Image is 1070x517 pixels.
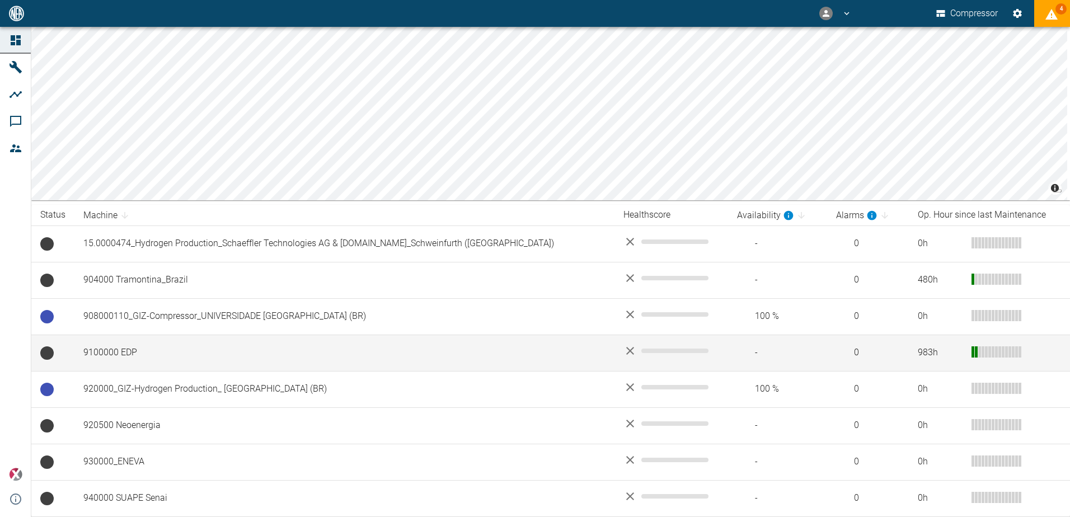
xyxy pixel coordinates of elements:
div: calculated for the last 7 days [737,209,794,222]
div: No data [623,453,719,467]
img: logo [8,6,25,21]
button: Compressor [934,3,1001,23]
div: 480 h [918,274,963,286]
span: 4 [1055,3,1067,15]
th: Healthscore [614,205,728,225]
div: No data [623,308,719,321]
span: 100 % [737,383,818,396]
span: 0 [836,346,900,359]
div: No data [623,417,719,430]
span: 0 [836,310,900,323]
td: 940000 SUAPE Senai [74,480,614,516]
div: calculated for the last 7 days [836,209,877,222]
div: 0 h [918,492,963,505]
td: 908000110_GIZ-Compressor_UNIVERSIDADE [GEOGRAPHIC_DATA] (BR) [74,298,614,335]
div: No data [623,380,719,394]
span: 0 [836,383,900,396]
span: No Data [40,419,54,433]
span: 0 [836,419,900,432]
span: No Data [40,237,54,251]
div: 0 h [918,310,963,323]
button: Settings [1007,3,1027,23]
span: 0 [836,274,900,286]
span: - [737,492,818,505]
span: - [737,419,818,432]
span: No Data [40,274,54,287]
span: Machine [83,209,132,222]
span: No Data [40,492,54,505]
td: 920000_GIZ-Hydrogen Production_ [GEOGRAPHIC_DATA] (BR) [74,371,614,407]
span: 0 [836,492,900,505]
th: Op. Hour since last Maintenance [909,205,1070,225]
span: 0 [836,237,900,250]
span: - [737,237,818,250]
div: 0 h [918,455,963,468]
div: 0 h [918,383,963,396]
div: 0 h [918,237,963,250]
div: 983 h [918,346,963,359]
div: No data [623,344,719,358]
td: 9100000 EDP [74,335,614,371]
span: No Data [40,346,54,360]
td: 904000 Tramontina_Brazil [74,262,614,298]
span: No Data [40,455,54,469]
td: 15.0000474_Hydrogen Production_Schaeffler Technologies AG & [DOMAIN_NAME]_Schweinfurth ([GEOGRAPH... [74,225,614,262]
span: - [737,455,818,468]
th: Status [31,205,74,225]
td: 930000_ENEVA [74,444,614,480]
span: - [737,346,818,359]
div: No data [623,490,719,503]
span: 100 % [737,310,818,323]
img: Xplore Logo [9,468,22,481]
span: Ready to run [40,383,54,396]
div: No data [623,235,719,248]
span: Ready to run [40,310,54,323]
span: - [737,274,818,286]
div: No data [623,271,719,285]
span: 0 [836,455,900,468]
div: 0 h [918,419,963,432]
td: 920500 Neoenergia [74,407,614,444]
button: emanuel.diniz@neuman-esser.com.br [818,4,853,22]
